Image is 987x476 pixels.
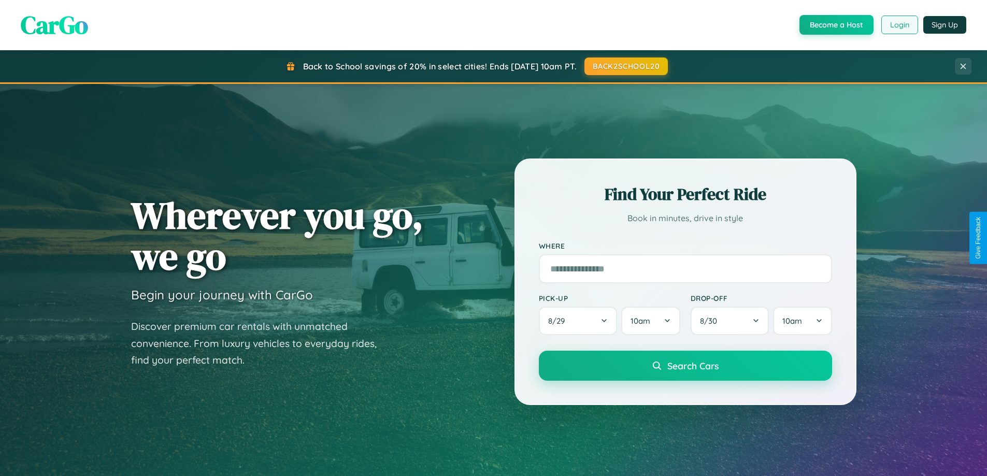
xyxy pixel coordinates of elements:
span: 10am [782,316,802,326]
h2: Find Your Perfect Ride [539,183,832,206]
button: Become a Host [799,15,874,35]
span: 10am [631,316,650,326]
button: 10am [621,307,680,335]
button: 10am [773,307,832,335]
button: Sign Up [923,16,966,34]
span: Search Cars [667,360,719,371]
button: Login [881,16,918,34]
button: BACK2SCHOOL20 [584,57,668,75]
p: Discover premium car rentals with unmatched convenience. From luxury vehicles to everyday rides, ... [131,318,390,369]
label: Drop-off [691,294,832,302]
h1: Wherever you go, we go [131,195,423,277]
label: Where [539,241,832,250]
button: 8/30 [691,307,769,335]
p: Book in minutes, drive in style [539,211,832,226]
span: 8 / 29 [548,316,570,326]
div: Give Feedback [975,217,982,259]
h3: Begin your journey with CarGo [131,287,313,302]
label: Pick-up [539,294,680,302]
span: CarGo [21,8,88,42]
button: Search Cars [539,351,832,381]
span: Back to School savings of 20% in select cities! Ends [DATE] 10am PT. [303,61,577,71]
button: 8/29 [539,307,618,335]
span: 8 / 30 [700,316,722,326]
